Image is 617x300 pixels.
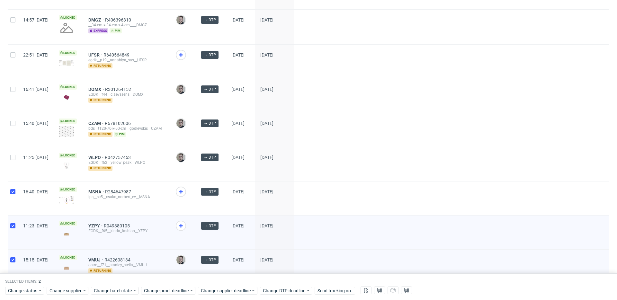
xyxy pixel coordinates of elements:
a: R042757453 [105,155,132,160]
div: egdk__p19__annabiya_sas__UFSR [88,57,165,63]
span: returning [88,63,112,68]
span: 14:57 [DATE] [23,17,49,22]
span: Locked [59,15,77,20]
span: Locked [59,119,77,124]
span: Change batch date [94,287,132,294]
span: → DTP [204,17,216,23]
img: version_two_editor_design [59,126,74,137]
span: [DATE] [260,87,273,92]
span: [DATE] [260,155,273,160]
span: [DATE] [231,223,245,228]
a: MSNA [88,189,105,194]
span: 16:40 [DATE] [23,189,49,194]
span: Change supplier [49,287,82,294]
img: Krystian Gaza [176,255,185,264]
a: R406396310 [105,17,132,22]
div: EGDK__f62__yellow_peak__WLPO [88,160,165,165]
span: [DATE] [231,257,245,262]
div: EGDK__f65__kinda_fashion__YZPY [88,228,165,234]
span: Locked [59,221,77,226]
img: no_design.png [59,20,74,36]
span: [DATE] [260,52,273,57]
span: Send tracking no. [317,288,352,293]
span: returning [88,268,112,273]
span: → DTP [204,257,216,263]
a: R640564849 [103,52,131,57]
span: returning [88,98,112,103]
span: → DTP [204,86,216,92]
span: → DTP [204,52,216,58]
span: 22:51 [DATE] [23,52,49,57]
a: DMGZ [88,17,105,22]
span: [DATE] [260,17,273,22]
a: R301264152 [105,87,132,92]
span: [DATE] [260,121,273,126]
span: Locked [59,50,77,56]
span: 11:25 [DATE] [23,155,49,160]
span: R422608134 [104,257,132,262]
span: Change DTP deadline [263,287,306,294]
a: DOMX [88,87,105,92]
span: [DATE] [231,121,245,126]
span: Change status [8,287,38,294]
span: [DATE] [260,223,273,228]
img: data [59,91,74,103]
span: → DTP [204,154,216,160]
span: Locked [59,255,77,260]
span: express [88,28,108,33]
img: version_two_editor_design [59,264,74,272]
a: UFSR [88,52,103,57]
img: data [59,162,74,169]
span: [DATE] [260,257,273,262]
span: pim [110,28,122,33]
span: → DTP [204,189,216,195]
img: Krystian Gaza [176,15,185,24]
img: Krystian Gaza [176,153,185,162]
span: returning [88,166,112,171]
div: bds__t120-70-x-50-cm__godlevskis__CZAM [88,126,165,131]
div: EGDK__f44__claeyssens__DOMX [88,92,165,97]
span: R678102006 [105,121,132,126]
span: 2 [39,279,41,284]
a: CZAM [88,121,105,126]
a: VMUJ [88,257,104,262]
div: lps__sc5__csako_norbert_ev__MSNA [88,194,165,199]
span: R049380105 [104,223,131,228]
span: [DATE] [231,17,245,22]
span: Selected items: [5,279,37,284]
span: Locked [59,153,77,158]
img: Krystian Gaza [176,85,185,94]
span: Locked [59,187,77,192]
span: → DTP [204,120,216,126]
span: 15:40 [DATE] [23,121,49,126]
span: pim [114,132,126,137]
span: → DTP [204,223,216,229]
a: YZPY [88,223,104,228]
img: version_two_editor_design.png [59,60,74,66]
span: 15:15 [DATE] [23,257,49,262]
div: ostro__f71__stanley_stella__VMUJ [88,262,165,268]
a: R284647987 [105,189,132,194]
img: Krystian Gaza [176,119,185,128]
span: 11:23 [DATE] [23,223,49,228]
span: Change supplier deadline [201,287,251,294]
span: returning [88,132,112,137]
button: Send tracking no. [315,287,355,295]
span: [DATE] [231,155,245,160]
span: Locked [59,84,77,90]
a: WLPO [88,155,105,160]
span: [DATE] [260,189,273,194]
